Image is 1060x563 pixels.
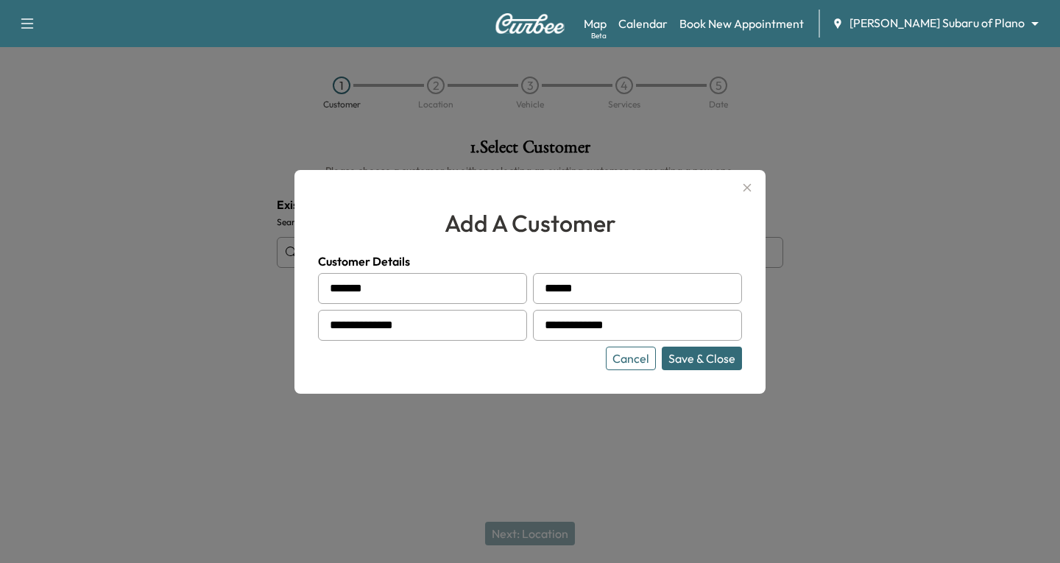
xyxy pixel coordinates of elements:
[318,252,742,270] h4: Customer Details
[495,13,565,34] img: Curbee Logo
[679,15,804,32] a: Book New Appointment
[849,15,1025,32] span: [PERSON_NAME] Subaru of Plano
[618,15,668,32] a: Calendar
[584,15,607,32] a: MapBeta
[662,347,742,370] button: Save & Close
[318,205,742,241] h2: add a customer
[606,347,656,370] button: Cancel
[591,30,607,41] div: Beta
